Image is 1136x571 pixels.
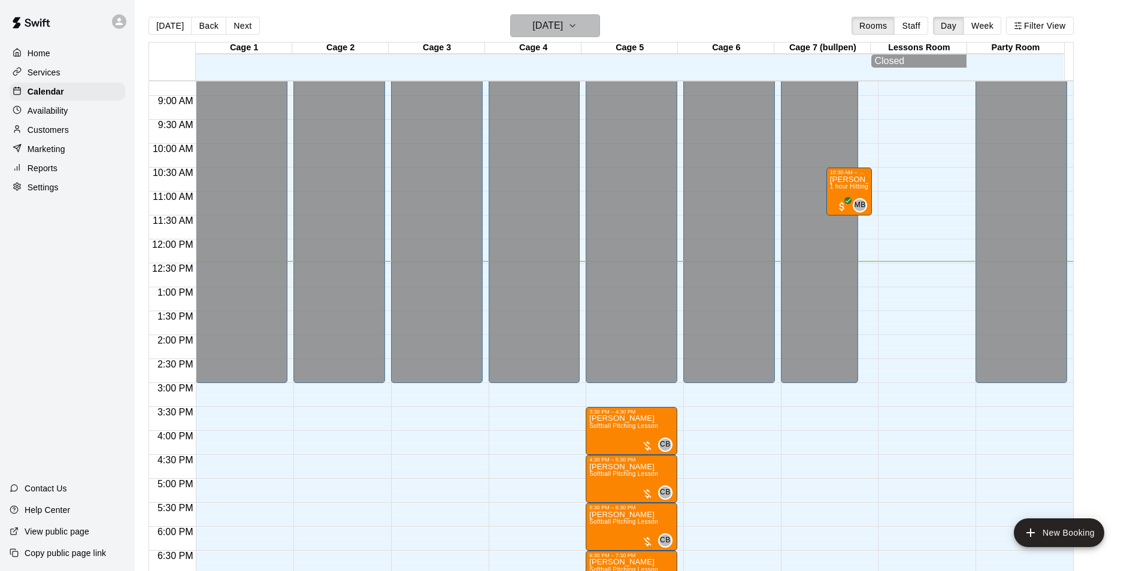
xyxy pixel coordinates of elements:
[155,479,196,489] span: 5:00 PM
[586,503,677,551] div: 5:30 PM – 6:30 PM: Softball Pitching Lesson
[25,504,70,516] p: Help Center
[155,311,196,321] span: 1:30 PM
[852,17,895,35] button: Rooms
[149,17,192,35] button: [DATE]
[25,526,89,537] p: View public page
[10,102,125,120] a: Availability
[589,423,658,429] span: Softball Pitching Lesson
[532,17,563,34] h6: [DATE]
[25,547,106,559] p: Copy public page link
[485,42,581,54] div: Cage 4
[589,470,658,477] span: Softball Pitching Lesson
[28,143,65,155] p: Marketing
[10,44,125,62] a: Home
[660,487,670,499] span: CB
[196,42,292,54] div: Cage 1
[28,162,57,174] p: Reports
[25,482,67,494] p: Contact Us
[1014,518,1104,547] button: add
[155,431,196,441] span: 4:00 PM
[510,14,600,37] button: [DATE]
[10,83,125,101] a: Calendar
[155,383,196,393] span: 3:00 PM
[678,42,774,54] div: Cage 6
[663,533,672,548] span: Chloe Bennett
[589,409,674,415] div: 3:30 PM – 4:30 PM
[28,86,64,98] p: Calendar
[149,239,196,250] span: 12:00 PM
[830,169,868,175] div: 10:30 AM – 11:30 AM
[967,42,1064,54] div: Party Room
[855,199,866,211] span: MB
[28,66,60,78] p: Services
[964,17,1001,35] button: Week
[871,42,967,54] div: Lessons Room
[774,42,871,54] div: Cage 7 (bullpen)
[28,181,59,193] p: Settings
[150,215,196,226] span: 11:30 AM
[858,198,867,212] span: Matthew Burns
[155,359,196,369] span: 2:30 PM
[155,455,196,465] span: 4:30 PM
[581,42,678,54] div: Cage 5
[10,63,125,81] a: Services
[10,140,125,158] a: Marketing
[589,457,674,463] div: 4:30 PM – 5:30 PM
[155,96,196,106] span: 9:00 AM
[389,42,485,54] div: Cage 3
[1006,17,1073,35] button: Filter View
[658,485,672,500] div: Chloe Bennett
[28,105,68,117] p: Availability
[10,121,125,139] a: Customers
[660,439,670,451] span: CB
[830,183,891,190] span: 1 hour Hitting Lesson
[155,551,196,561] span: 6:30 PM
[586,407,677,455] div: 3:30 PM – 4:30 PM: Softball Pitching Lesson
[191,17,226,35] button: Back
[155,287,196,297] span: 1:00 PM
[853,198,867,212] div: Matthew Burns
[28,47,50,59] p: Home
[226,17,259,35] button: Next
[149,263,196,274] span: 12:30 PM
[589,505,674,511] div: 5:30 PM – 6:30 PM
[10,178,125,196] a: Settings
[836,201,848,212] span: All customers have paid
[933,17,964,35] button: Day
[150,144,196,154] span: 10:00 AM
[589,518,658,525] span: Softball Pitching Lesson
[10,159,125,177] a: Reports
[155,503,196,513] span: 5:30 PM
[589,552,674,558] div: 6:30 PM – 7:30 PM
[155,120,196,130] span: 9:30 AM
[826,168,872,215] div: 10:30 AM – 11:30 AM: Noah Labauve
[663,485,672,500] span: Chloe Bennett
[155,407,196,417] span: 3:30 PM
[28,124,69,136] p: Customers
[663,438,672,452] span: Chloe Bennett
[894,17,928,35] button: Staff
[292,42,389,54] div: Cage 2
[150,192,196,202] span: 11:00 AM
[155,335,196,345] span: 2:00 PM
[586,455,677,503] div: 4:30 PM – 5:30 PM: Softball Pitching Lesson
[660,534,670,546] span: CB
[658,533,672,548] div: Chloe Bennett
[874,56,964,66] div: Closed
[150,168,196,178] span: 10:30 AM
[155,527,196,537] span: 6:00 PM
[658,438,672,452] div: Chloe Bennett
